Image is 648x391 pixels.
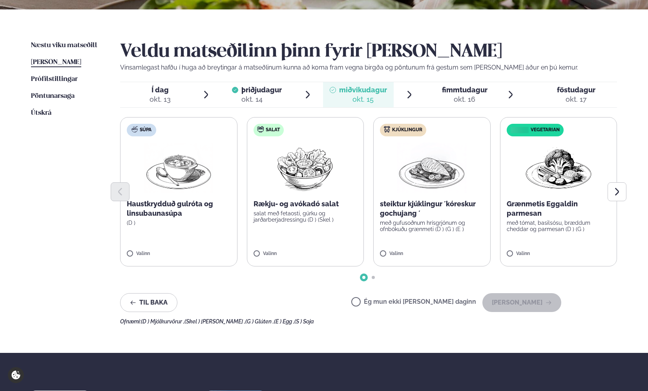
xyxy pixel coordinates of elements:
p: með gufusoðnum hrísgrjónum og ofnbökuðu grænmeti (D ) (G ) (E ) [380,220,484,232]
a: Prófílstillingar [31,75,78,84]
div: okt. 16 [442,95,487,104]
div: okt. 17 [557,95,595,104]
img: Salad.png [270,143,340,193]
span: Vegetarian [531,127,560,133]
img: Soup.png [144,143,213,193]
img: icon [509,127,530,134]
a: [PERSON_NAME] [31,58,81,67]
a: Útskrá [31,108,51,118]
p: með tómat, basilsósu, bræddum cheddar og parmesan (D ) (G ) [507,220,611,232]
div: okt. 14 [241,95,282,104]
span: Útskrá [31,110,51,116]
div: okt. 15 [339,95,387,104]
p: Haustkrydduð gulróta og linsubaunasúpa [127,199,231,218]
p: Vinsamlegast hafðu í huga að breytingar á matseðlinum kunna að koma fram vegna birgða og pöntunum... [120,63,617,72]
img: Chicken-breast.png [397,143,466,193]
span: (G ) Glúten , [245,318,274,325]
span: föstudagur [557,86,595,94]
span: [PERSON_NAME] [31,59,81,66]
p: Rækju- og avókadó salat [254,199,358,209]
span: Næstu viku matseðill [31,42,97,49]
p: salat með fetaosti, gúrku og jarðarberjadressingu (D ) (Skel ) [254,210,358,223]
div: Ofnæmi: [120,318,617,325]
button: [PERSON_NAME] [482,293,561,312]
p: steiktur kjúklingur ´kóreskur gochujang ´ [380,199,484,218]
a: Næstu viku matseðill [31,41,97,50]
p: Grænmetis Eggaldin parmesan [507,199,611,218]
div: okt. 13 [150,95,171,104]
span: (D ) Mjólkurvörur , [141,318,184,325]
span: (S ) Soja [294,318,314,325]
span: (Skel ) [PERSON_NAME] , [184,318,245,325]
h2: Veldu matseðilinn þinn fyrir [PERSON_NAME] [120,41,617,63]
a: Cookie settings [8,367,24,383]
p: (D ) [127,220,231,226]
span: Súpa [140,127,152,133]
button: Til baka [120,293,177,312]
img: Vegan.png [524,143,593,193]
span: Go to slide 1 [362,276,365,279]
span: fimmtudagur [442,86,487,94]
span: Kjúklingur [392,127,422,133]
span: þriðjudagur [241,86,282,94]
span: Salat [266,127,280,133]
img: soup.svg [131,126,138,132]
span: Go to slide 2 [372,276,375,279]
button: Next slide [608,182,626,201]
span: (E ) Egg , [274,318,294,325]
button: Previous slide [111,182,130,201]
span: Pöntunarsaga [31,93,75,99]
a: Pöntunarsaga [31,92,75,101]
img: chicken.svg [384,126,390,132]
span: miðvikudagur [339,86,387,94]
span: Í dag [150,85,171,95]
span: Prófílstillingar [31,76,78,83]
img: salad.svg [257,126,264,132]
